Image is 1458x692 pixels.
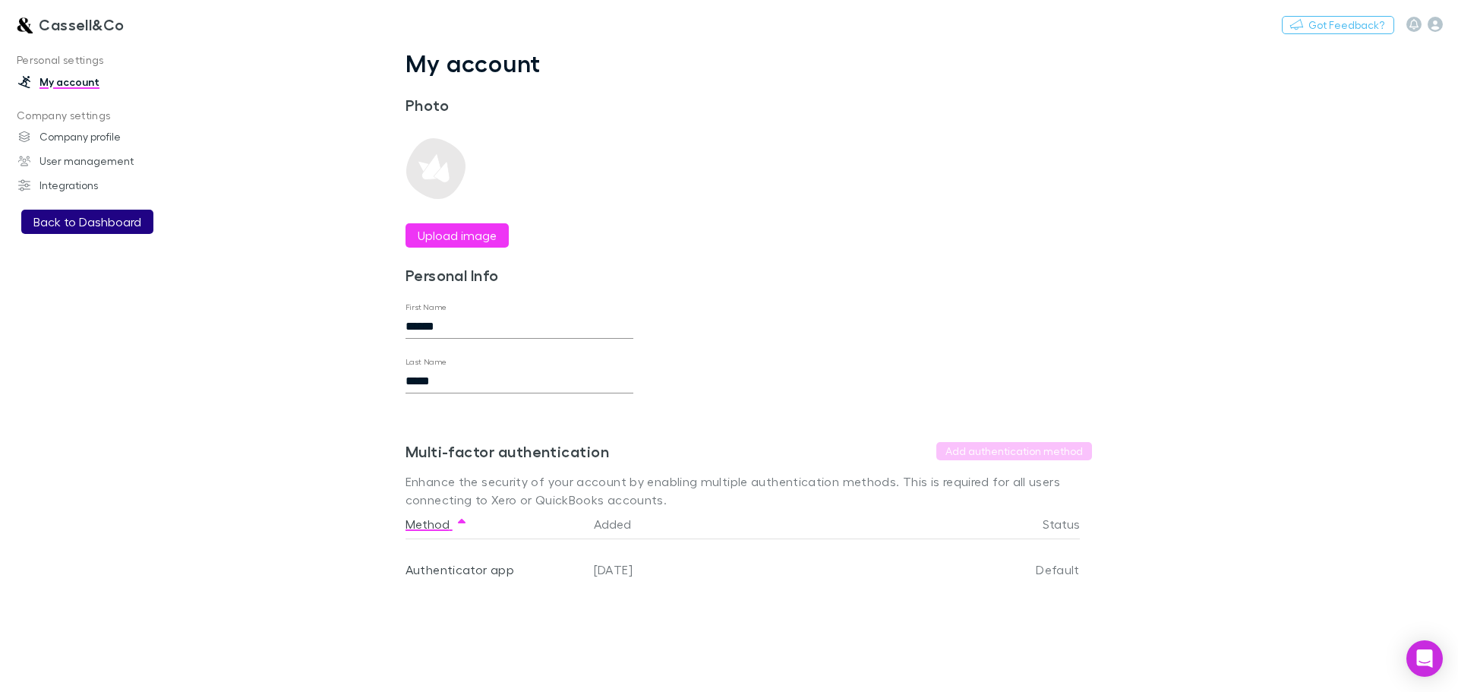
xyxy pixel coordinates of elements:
[3,149,205,173] a: User management
[1043,509,1098,539] button: Status
[936,442,1092,460] button: Add authentication method
[588,539,943,600] div: [DATE]
[3,106,205,125] p: Company settings
[406,472,1092,509] p: Enhance the security of your account by enabling multiple authentication methods. This is require...
[3,70,205,94] a: My account
[406,96,633,114] h3: Photo
[406,302,447,313] label: First Name
[39,15,125,33] h3: Cassell&Co
[15,15,33,33] img: Cassell&Co's Logo
[406,223,509,248] button: Upload image
[3,173,205,197] a: Integrations
[3,125,205,149] a: Company profile
[943,539,1080,600] div: Default
[406,539,582,600] div: Authenticator app
[1282,16,1394,34] button: Got Feedback?
[406,49,1092,77] h1: My account
[1406,640,1443,677] div: Open Intercom Messenger
[3,51,205,70] p: Personal settings
[6,6,134,43] a: Cassell&Co
[406,442,609,460] h3: Multi-factor authentication
[21,210,153,234] button: Back to Dashboard
[406,266,633,284] h3: Personal Info
[406,509,468,539] button: Method
[406,356,447,368] label: Last Name
[594,509,649,539] button: Added
[406,138,466,199] img: Preview
[418,226,497,245] label: Upload image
